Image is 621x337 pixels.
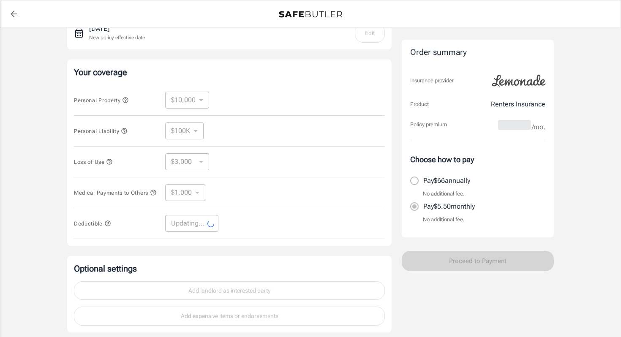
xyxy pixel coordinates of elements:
[74,190,157,196] span: Medical Payments to Others
[89,34,145,41] p: New policy effective date
[74,157,113,167] button: Loss of Use
[410,120,447,129] p: Policy premium
[423,176,470,186] p: Pay $66 annually
[532,121,545,133] span: /mo.
[74,95,129,105] button: Personal Property
[74,126,128,136] button: Personal Liability
[74,263,385,274] p: Optional settings
[491,99,545,109] p: Renters Insurance
[423,190,465,198] p: No additional fee.
[74,28,84,38] svg: New policy start date
[74,97,129,103] span: Personal Property
[410,100,429,109] p: Product
[423,215,465,224] p: No additional fee.
[89,24,145,34] p: [DATE]
[74,66,385,78] p: Your coverage
[410,154,545,165] p: Choose how to pay
[74,220,111,227] span: Deductible
[279,11,342,18] img: Back to quotes
[423,201,475,212] p: Pay $5.50 monthly
[410,46,545,59] div: Order summary
[410,76,454,85] p: Insurance provider
[74,218,111,228] button: Deductible
[74,188,157,198] button: Medical Payments to Others
[487,69,550,92] img: Lemonade
[5,5,22,22] a: back to quotes
[74,128,128,134] span: Personal Liability
[74,159,113,165] span: Loss of Use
